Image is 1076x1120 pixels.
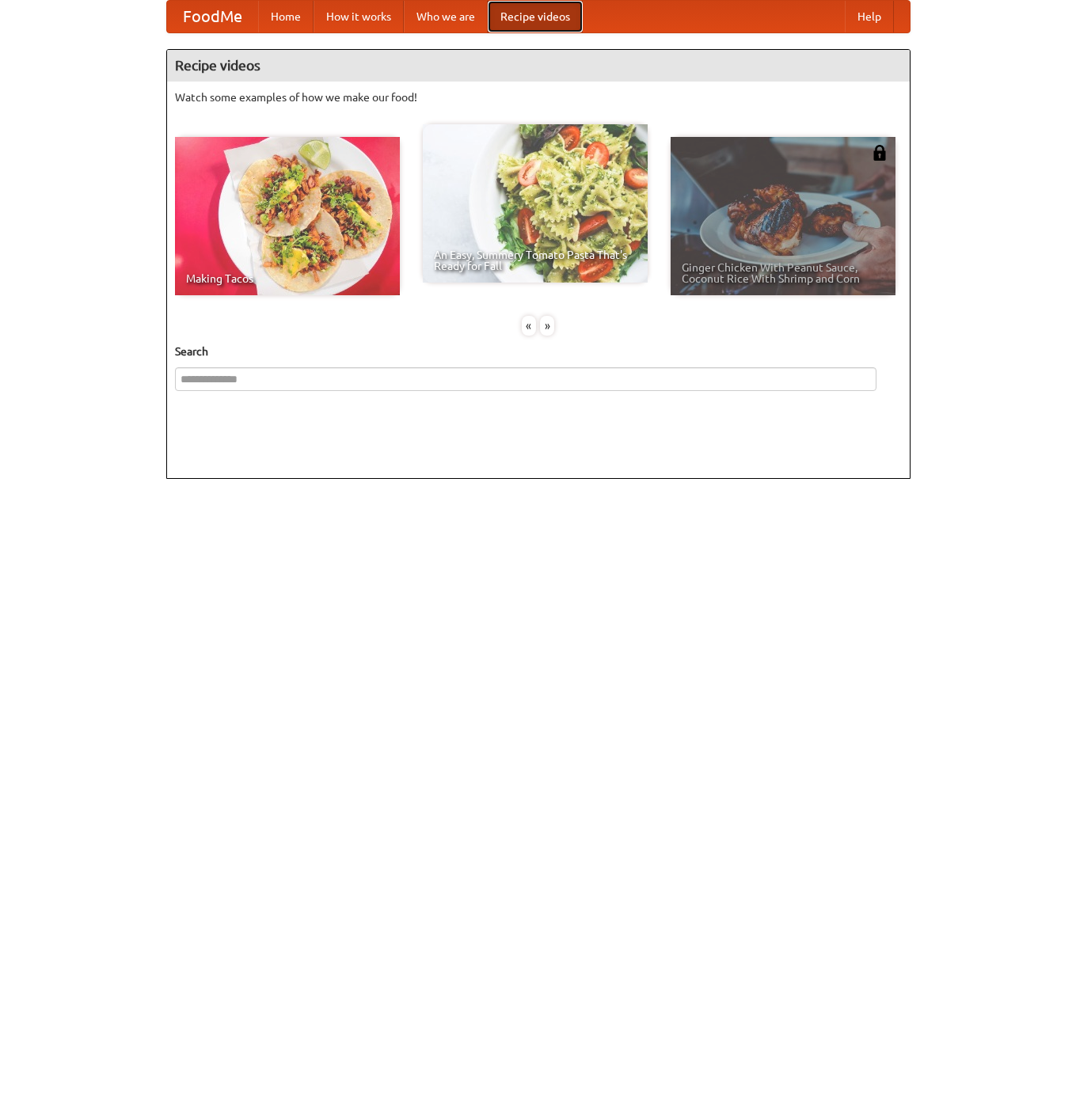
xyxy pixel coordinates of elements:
a: Who we are [404,1,488,32]
span: An Easy, Summery Tomato Pasta That's Ready for Fall [434,249,637,271]
p: Watch some examples of how we make our food! [175,89,902,105]
div: » [540,316,554,336]
div: « [522,316,536,336]
a: FoodMe [167,1,258,32]
a: Help [845,1,894,32]
h5: Search [175,344,902,359]
a: Recipe videos [488,1,583,32]
h4: Recipe videos [167,50,910,82]
a: Making Tacos [175,137,400,295]
span: Making Tacos [186,273,389,284]
img: 483408.png [872,145,888,161]
a: An Easy, Summery Tomato Pasta That's Ready for Fall [423,124,648,283]
a: Home [258,1,314,32]
a: How it works [314,1,404,32]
